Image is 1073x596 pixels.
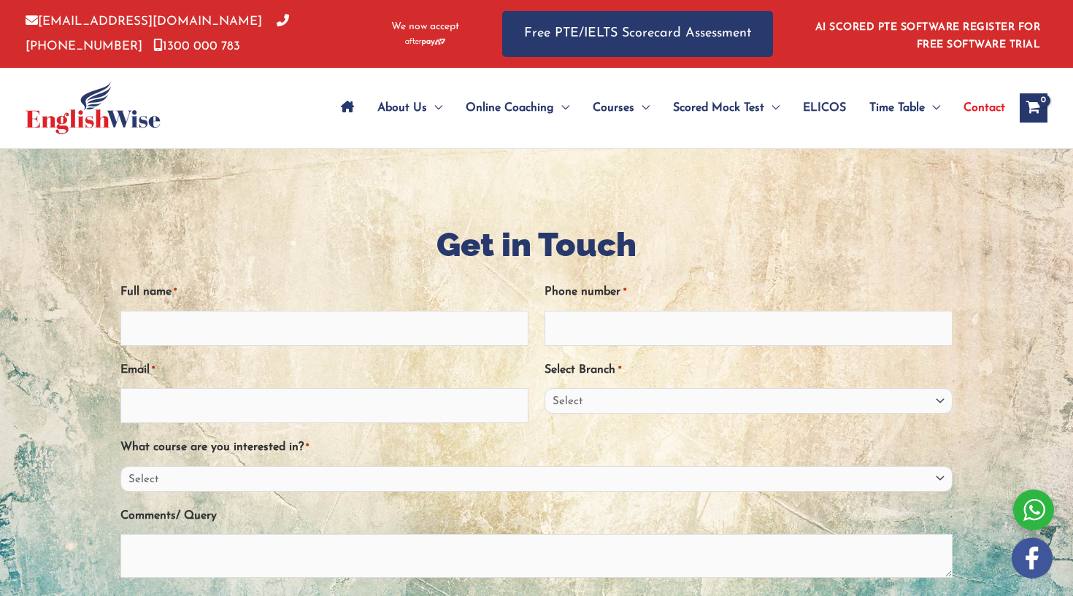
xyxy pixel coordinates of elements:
span: Menu Toggle [554,82,569,133]
a: CoursesMenu Toggle [581,82,661,133]
nav: Site Navigation: Main Menu [329,82,1005,133]
img: cropped-ew-logo [26,82,161,134]
a: About UsMenu Toggle [366,82,454,133]
a: Time TableMenu Toggle [858,82,952,133]
label: Select Branch [545,358,620,382]
label: Comments/ Query [120,504,217,528]
span: Scored Mock Test [673,82,764,133]
a: [PHONE_NUMBER] [26,15,289,52]
img: Afterpay-Logo [405,38,445,46]
a: View Shopping Cart, empty [1020,93,1047,123]
span: Courses [593,82,634,133]
span: Contact [964,82,1005,133]
a: 1300 000 783 [153,40,240,53]
span: Menu Toggle [634,82,650,133]
a: ELICOS [791,82,858,133]
label: What course are you interested in? [120,436,309,460]
img: white-facebook.png [1012,538,1053,578]
a: Online CoachingMenu Toggle [454,82,581,133]
span: Time Table [869,82,925,133]
aside: Header Widget 1 [807,10,1047,58]
a: AI SCORED PTE SOFTWARE REGISTER FOR FREE SOFTWARE TRIAL [815,22,1041,50]
a: Scored Mock TestMenu Toggle [661,82,791,133]
span: Menu Toggle [925,82,940,133]
h1: Get in Touch [120,222,953,268]
span: Menu Toggle [764,82,780,133]
span: We now accept [391,20,459,34]
label: Email [120,358,155,382]
span: Online Coaching [466,82,554,133]
label: Full name [120,280,177,304]
a: [EMAIL_ADDRESS][DOMAIN_NAME] [26,15,262,28]
label: Phone number [545,280,626,304]
span: About Us [377,82,427,133]
a: Free PTE/IELTS Scorecard Assessment [502,11,773,57]
span: Menu Toggle [427,82,442,133]
span: ELICOS [803,82,846,133]
a: Contact [952,82,1005,133]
